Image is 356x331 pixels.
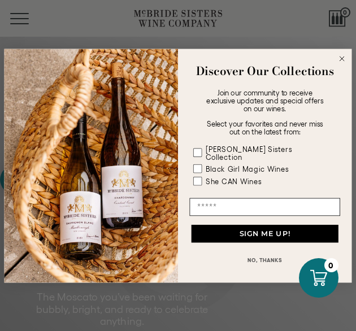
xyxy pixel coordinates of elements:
div: Black Girl Magic Wines [206,165,289,173]
strong: Discover Our Collections [196,62,334,80]
button: SIGN ME UP! [192,224,338,242]
button: NO, THANKS [190,251,341,269]
span: Join our community to receive exclusive updates and special offers on our wines. [206,88,323,112]
div: 0 [324,258,338,272]
span: Select your favorites and never miss out on the latest from: [207,119,323,135]
div: [PERSON_NAME] Sisters Collection [206,145,323,160]
button: Close dialog [337,53,348,64]
img: 42653730-7e35-4af7-a99d-12bf478283cf.jpeg [4,49,178,282]
input: Email [190,198,341,216]
div: She CAN Wines [206,177,262,185]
